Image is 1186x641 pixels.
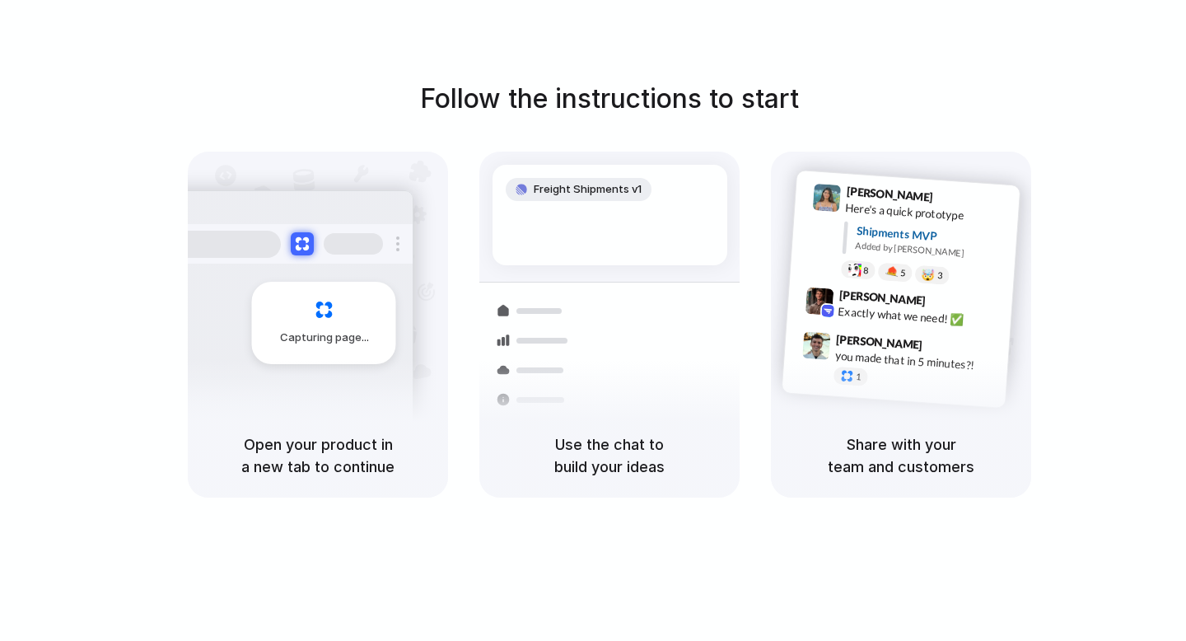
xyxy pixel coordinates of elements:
[791,433,1011,478] h5: Share with your team and customers
[845,199,1010,227] div: Here's a quick prototype
[838,286,926,310] span: [PERSON_NAME]
[836,330,923,354] span: [PERSON_NAME]
[420,79,799,119] h1: Follow the instructions to start
[846,182,933,206] span: [PERSON_NAME]
[931,293,964,313] span: 9:42 AM
[856,222,1008,250] div: Shipments MVP
[208,433,428,478] h5: Open your product in a new tab to continue
[938,190,972,210] span: 9:41 AM
[856,372,861,381] span: 1
[937,271,943,280] span: 3
[900,269,906,278] span: 5
[499,433,720,478] h5: Use the chat to build your ideas
[534,181,642,198] span: Freight Shipments v1
[927,338,961,358] span: 9:47 AM
[838,302,1002,330] div: Exactly what we need! ✅
[834,347,999,375] div: you made that in 5 minutes?!
[863,266,869,275] span: 8
[922,269,936,281] div: 🤯
[855,239,1006,263] div: Added by [PERSON_NAME]
[280,330,371,346] span: Capturing page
